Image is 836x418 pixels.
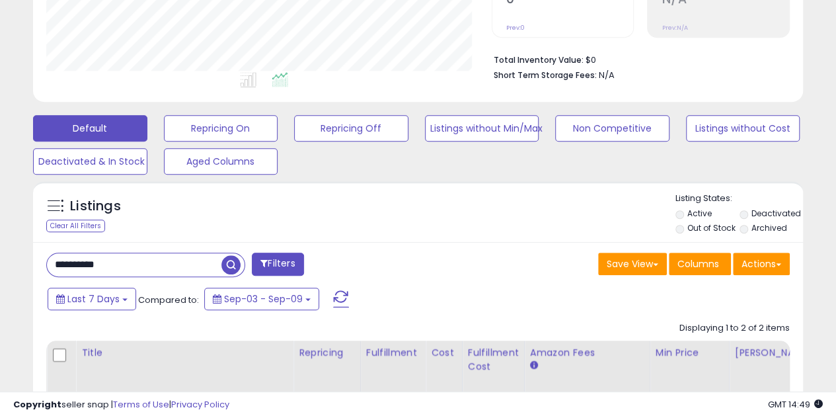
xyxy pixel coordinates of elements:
button: Save View [598,253,667,275]
label: Active [687,208,711,219]
span: Sep-03 - Sep-09 [224,292,303,306]
a: Privacy Policy [171,398,229,411]
div: Clear All Filters [46,220,105,232]
div: Title [81,346,287,360]
strong: Copyright [13,398,61,411]
button: Listings without Min/Max [425,115,539,142]
button: Filters [252,253,303,276]
a: Terms of Use [113,398,169,411]
small: Prev: 0 [506,24,525,32]
button: Repricing Off [294,115,408,142]
button: Actions [733,253,790,275]
b: Total Inventory Value: [494,54,584,65]
div: Fulfillment [366,346,420,360]
div: seller snap | | [13,399,229,411]
div: Displaying 1 to 2 of 2 items [679,322,790,335]
li: $0 [494,51,780,67]
b: Short Term Storage Fees: [494,69,597,81]
button: Listings without Cost [686,115,800,142]
div: Cost [431,346,457,360]
small: Prev: N/A [662,24,687,32]
button: Sep-03 - Sep-09 [204,288,319,310]
div: Amazon Fees [530,346,644,360]
h5: Listings [70,197,121,216]
button: Repricing On [164,115,278,142]
button: Aged Columns [164,148,278,175]
button: Default [33,115,147,142]
span: Last 7 Days [67,292,120,306]
button: Deactivated & In Stock [33,148,147,175]
span: N/A [599,69,615,81]
label: Out of Stock [687,222,735,233]
span: 2025-09-17 14:49 GMT [768,398,823,411]
p: Listing States: [675,192,803,205]
div: Fulfillment Cost [468,346,519,374]
label: Archived [751,222,787,233]
label: Deactivated [751,208,801,219]
button: Columns [669,253,731,275]
span: Compared to: [138,294,199,306]
div: Repricing [299,346,355,360]
span: Columns [677,257,719,271]
button: Non Competitive [555,115,669,142]
div: Min Price [656,346,724,360]
small: Amazon Fees. [530,360,538,372]
button: Last 7 Days [48,288,136,310]
div: [PERSON_NAME] [735,346,814,360]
